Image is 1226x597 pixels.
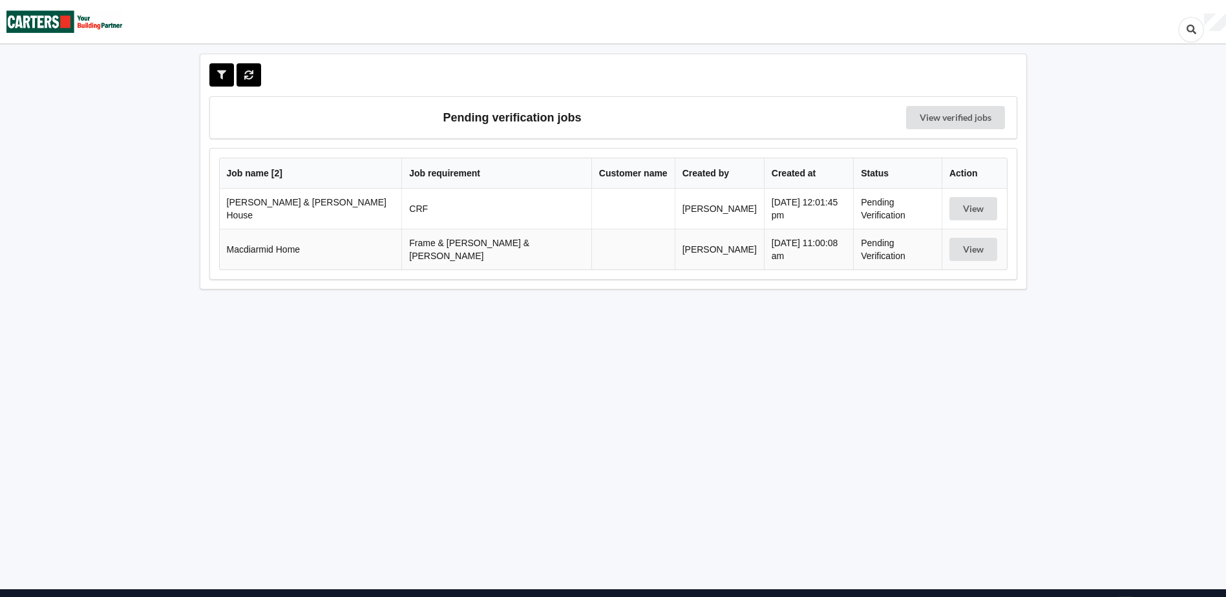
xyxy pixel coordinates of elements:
[764,229,853,269] td: [DATE] 11:00:08 am
[906,106,1005,129] a: View verified jobs
[853,229,942,269] td: Pending Verification
[949,197,997,220] button: View
[942,158,1007,189] th: Action
[220,189,402,229] td: [PERSON_NAME] & [PERSON_NAME] House
[764,158,853,189] th: Created at
[6,1,123,43] img: Carters
[949,204,1000,214] a: View
[949,244,1000,255] a: View
[401,229,591,269] td: Frame & [PERSON_NAME] & [PERSON_NAME]
[401,158,591,189] th: Job requirement
[675,229,764,269] td: [PERSON_NAME]
[220,229,402,269] td: Macdiarmid Home
[675,158,764,189] th: Created by
[949,238,997,261] button: View
[853,158,942,189] th: Status
[220,158,402,189] th: Job name [ 2 ]
[1204,14,1226,32] div: User Profile
[219,106,806,129] h3: Pending verification jobs
[675,189,764,229] td: [PERSON_NAME]
[591,158,675,189] th: Customer name
[401,189,591,229] td: CRF
[764,189,853,229] td: [DATE] 12:01:45 pm
[853,189,942,229] td: Pending Verification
